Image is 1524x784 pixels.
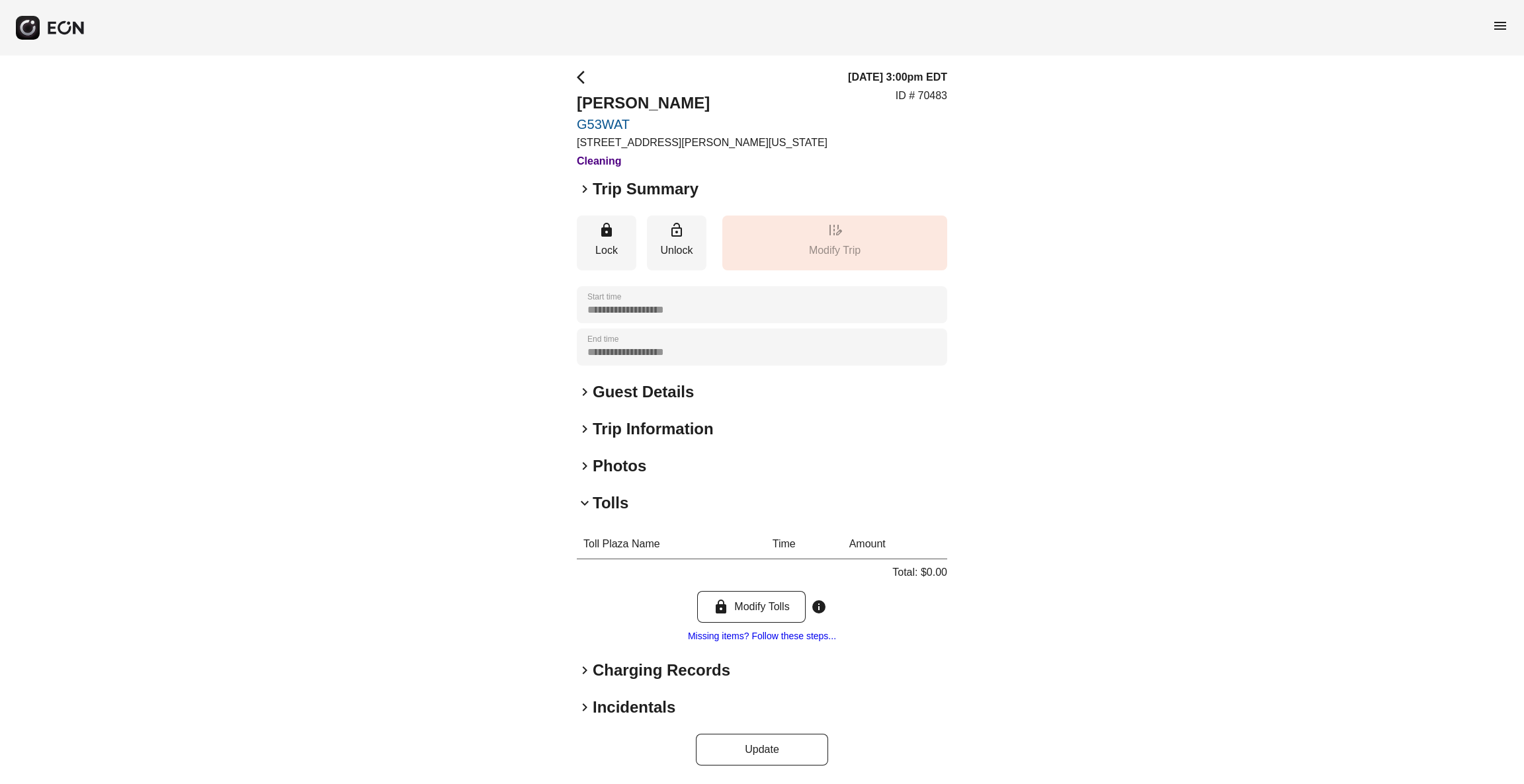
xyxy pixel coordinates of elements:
[843,529,947,559] th: Amount
[593,492,628,514] h2: Tolls
[1492,18,1508,34] span: menu
[577,662,593,678] span: keyboard_arrow_right
[583,243,630,258] p: Lock
[688,631,836,641] a: Missing items? Follow these steps...
[713,599,729,615] span: lock
[577,153,827,169] h3: Cleaning
[577,116,827,132] a: G53WAT
[593,697,675,718] h2: Incidentals
[647,216,706,270] button: Unlock
[577,529,766,559] th: Toll Plaza Name
[593,418,714,440] h2: Trip Information
[577,69,593,85] span: arrow_back_ios
[697,591,805,623] button: Modify Tolls
[593,455,646,477] h2: Photos
[593,381,694,403] h2: Guest Details
[766,529,843,559] th: Time
[696,734,828,765] button: Update
[892,565,947,580] p: Total: $0.00
[577,421,593,437] span: keyboard_arrow_right
[811,599,827,615] span: info
[577,216,636,270] button: Lock
[577,135,827,151] p: [STREET_ADDRESS][PERSON_NAME][US_STATE]
[654,243,700,258] p: Unlock
[577,458,593,474] span: keyboard_arrow_right
[896,88,947,104] p: ID # 70483
[577,495,593,511] span: keyboard_arrow_down
[599,222,614,238] span: lock
[577,181,593,197] span: keyboard_arrow_right
[593,660,730,681] h2: Charging Records
[593,178,698,200] h2: Trip Summary
[848,69,947,85] h3: [DATE] 3:00pm EDT
[577,93,827,114] h2: [PERSON_NAME]
[669,222,685,238] span: lock_open
[577,384,593,400] span: keyboard_arrow_right
[577,699,593,715] span: keyboard_arrow_right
